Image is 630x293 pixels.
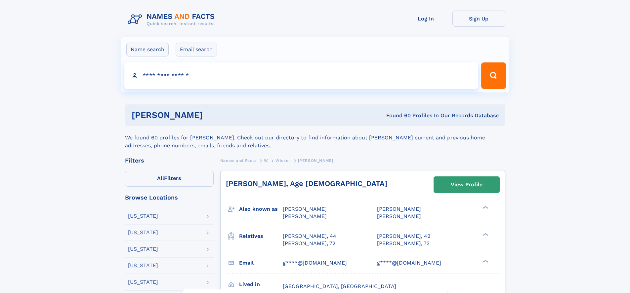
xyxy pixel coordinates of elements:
[125,11,220,28] img: Logo Names and Facts
[128,246,158,252] div: [US_STATE]
[377,213,421,219] span: [PERSON_NAME]
[283,213,327,219] span: [PERSON_NAME]
[176,43,217,56] label: Email search
[239,203,283,215] h3: Also known as
[452,11,505,27] a: Sign Up
[125,195,214,201] div: Browse Locations
[283,206,327,212] span: [PERSON_NAME]
[264,156,268,165] a: W
[283,283,396,289] span: [GEOGRAPHIC_DATA], [GEOGRAPHIC_DATA]
[434,177,499,193] a: View Profile
[377,240,430,247] a: [PERSON_NAME], 73
[283,233,336,240] a: [PERSON_NAME], 44
[128,213,158,219] div: [US_STATE]
[128,279,158,285] div: [US_STATE]
[132,111,295,119] h1: [PERSON_NAME]
[157,175,164,181] span: All
[220,156,257,165] a: Names and Facts
[125,126,505,150] div: We found 60 profiles for [PERSON_NAME]. Check out our directory to find information about [PERSON...
[264,158,268,163] span: W
[239,231,283,242] h3: Relatives
[125,158,214,164] div: Filters
[298,158,333,163] span: [PERSON_NAME]
[481,205,489,210] div: ❯
[481,232,489,237] div: ❯
[239,279,283,290] h3: Lived in
[125,171,214,187] label: Filters
[481,62,506,89] button: Search Button
[275,156,290,165] a: Wicker
[126,43,169,56] label: Name search
[283,240,335,247] a: [PERSON_NAME], 72
[399,11,452,27] a: Log In
[124,62,479,89] input: search input
[275,158,290,163] span: Wicker
[377,233,430,240] a: [PERSON_NAME], 42
[294,112,499,119] div: Found 60 Profiles In Our Records Database
[128,230,158,235] div: [US_STATE]
[226,179,387,188] a: [PERSON_NAME], Age [DEMOGRAPHIC_DATA]
[451,177,483,192] div: View Profile
[128,263,158,268] div: [US_STATE]
[481,259,489,263] div: ❯
[239,257,283,269] h3: Email
[377,206,421,212] span: [PERSON_NAME]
